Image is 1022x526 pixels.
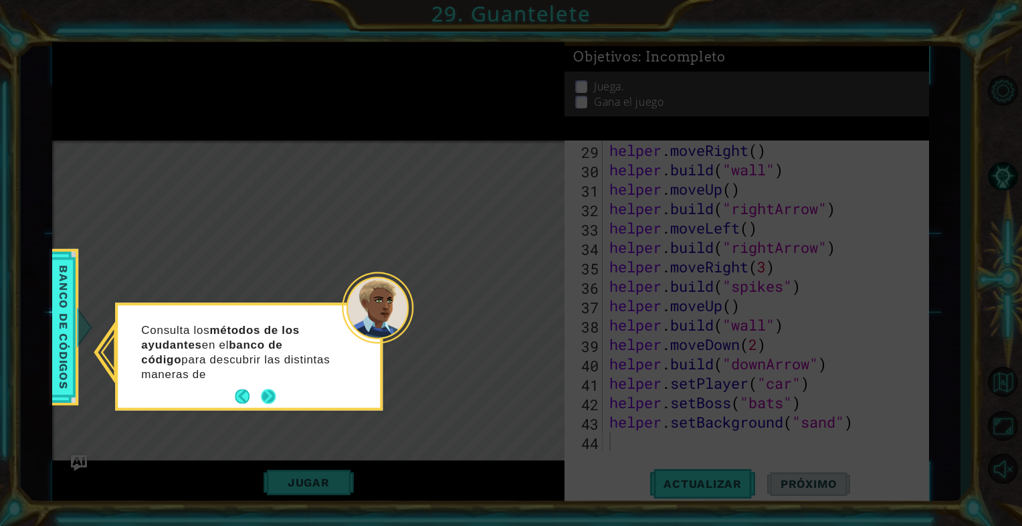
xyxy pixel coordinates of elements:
span: Banco de códigos [53,260,74,394]
p: Consulta los en el para descubrir las distintas maneras de [141,323,341,382]
strong: banco de código [141,339,282,366]
button: Back [235,389,261,404]
strong: métodos de los ayudantes [141,324,300,351]
button: Next [261,389,276,404]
